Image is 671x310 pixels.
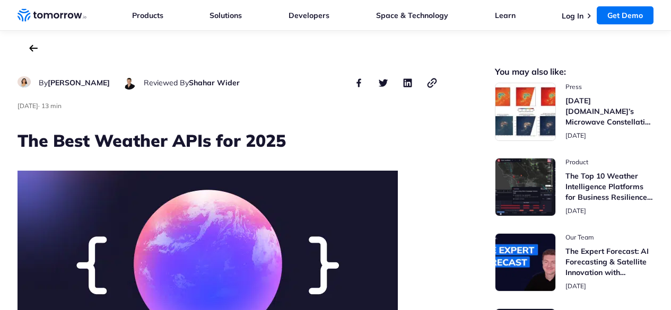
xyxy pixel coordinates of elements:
[565,158,654,166] span: post catecory
[495,83,654,141] a: Read Tomorrow.io’s Microwave Constellation Ready To Help This Hurricane Season
[29,45,38,52] a: back to the main blog page
[565,95,654,127] h3: [DATE][DOMAIN_NAME]’s Microwave Constellation Ready To Help This Hurricane Season
[565,131,586,139] span: publish date
[565,246,654,278] h3: The Expert Forecast: AI Forecasting & Satellite Innovation with [PERSON_NAME]
[144,78,189,87] span: Reviewed By
[565,233,654,242] span: post catecory
[565,207,586,215] span: publish date
[210,11,242,20] a: Solutions
[565,83,654,91] span: post catecory
[41,102,62,110] span: Estimated reading time
[132,11,163,20] a: Products
[144,76,240,89] div: author name
[562,11,583,21] a: Log In
[495,233,654,291] a: Read The Expert Forecast: AI Forecasting & Satellite Innovation with Randy Chase
[402,76,414,89] button: share this post on linkedin
[38,102,40,110] span: ·
[39,76,110,89] div: author name
[565,282,586,290] span: publish date
[495,11,516,20] a: Learn
[123,76,136,90] img: Shahar Wider
[18,76,31,87] img: Ruth Favela
[353,76,365,89] button: share this post on facebook
[376,11,448,20] a: Space & Technology
[18,102,38,110] span: publish date
[39,78,48,87] span: By
[495,158,654,216] a: Read The Top 10 Weather Intelligence Platforms for Business Resilience in 2025
[495,68,654,76] h2: You may also like:
[18,7,86,23] a: Home link
[377,76,390,89] button: share this post on twitter
[597,6,653,24] a: Get Demo
[289,11,329,20] a: Developers
[565,171,654,202] h3: The Top 10 Weather Intelligence Platforms for Business Resilience in [DATE]
[18,129,439,152] h1: The Best Weather APIs for 2025
[426,76,439,89] button: copy link to clipboard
